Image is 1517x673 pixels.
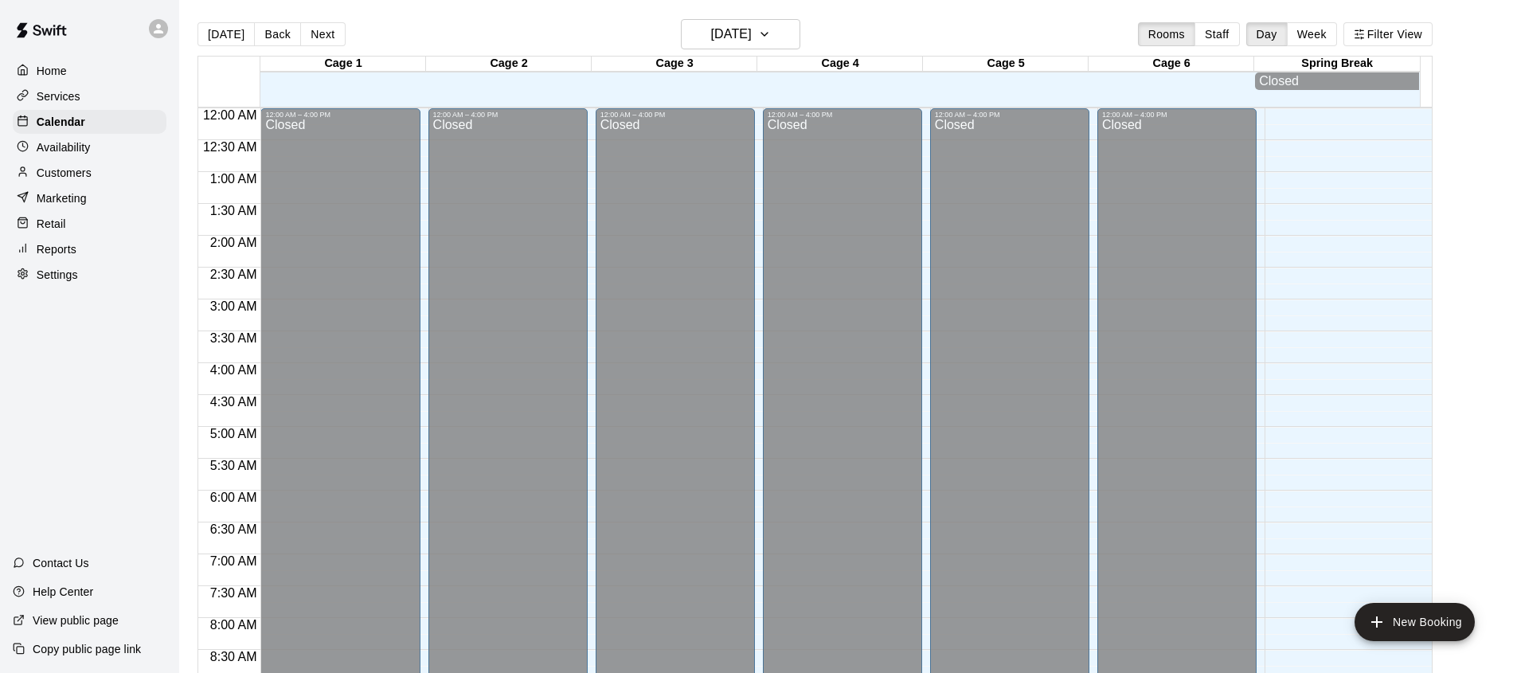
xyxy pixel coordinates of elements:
a: Services [13,84,166,108]
span: 7:30 AM [206,586,261,600]
button: Day [1246,22,1288,46]
span: 7:00 AM [206,554,261,568]
div: Cage 6 [1089,57,1254,72]
p: Reports [37,241,76,257]
span: 3:00 AM [206,299,261,313]
p: Availability [37,139,91,155]
span: 12:00 AM [199,108,261,122]
button: add [1355,603,1475,641]
a: Home [13,59,166,83]
p: Settings [37,267,78,283]
p: Marketing [37,190,87,206]
div: 12:00 AM – 4:00 PM [433,111,583,119]
a: Settings [13,263,166,287]
button: Filter View [1343,22,1433,46]
p: View public page [33,612,119,628]
p: Contact Us [33,555,89,571]
button: Rooms [1138,22,1195,46]
p: Copy public page link [33,641,141,657]
button: [DATE] [197,22,255,46]
p: Customers [37,165,92,181]
span: 5:00 AM [206,427,261,440]
span: 2:30 AM [206,268,261,281]
div: Spring Break [1254,57,1420,72]
span: 6:30 AM [206,522,261,536]
h6: [DATE] [711,23,752,45]
a: Availability [13,135,166,159]
a: Customers [13,161,166,185]
span: 4:30 AM [206,395,261,409]
a: Marketing [13,186,166,210]
span: 2:00 AM [206,236,261,249]
div: 12:00 AM – 4:00 PM [768,111,917,119]
div: Closed [1259,74,1415,88]
span: 5:30 AM [206,459,261,472]
span: 8:00 AM [206,618,261,632]
div: Cage 5 [923,57,1089,72]
div: Cage 1 [260,57,426,72]
div: 12:00 AM – 4:00 PM [600,111,750,119]
span: 6:00 AM [206,491,261,504]
button: Week [1287,22,1337,46]
button: Staff [1194,22,1240,46]
span: 12:30 AM [199,140,261,154]
button: [DATE] [681,19,800,49]
span: 3:30 AM [206,331,261,345]
p: Home [37,63,67,79]
span: 1:30 AM [206,204,261,217]
p: Retail [37,216,66,232]
div: Cage 4 [757,57,923,72]
a: Calendar [13,110,166,134]
div: 12:00 AM – 4:00 PM [1102,111,1252,119]
div: 12:00 AM – 4:00 PM [265,111,415,119]
p: Help Center [33,584,93,600]
span: 1:00 AM [206,172,261,186]
span: 4:00 AM [206,363,261,377]
div: Cage 2 [426,57,592,72]
div: Cage 3 [592,57,757,72]
a: Retail [13,212,166,236]
span: 8:30 AM [206,650,261,663]
div: 12:00 AM – 4:00 PM [935,111,1085,119]
p: Services [37,88,80,104]
a: Reports [13,237,166,261]
p: Calendar [37,114,85,130]
button: Next [300,22,345,46]
button: Back [254,22,301,46]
